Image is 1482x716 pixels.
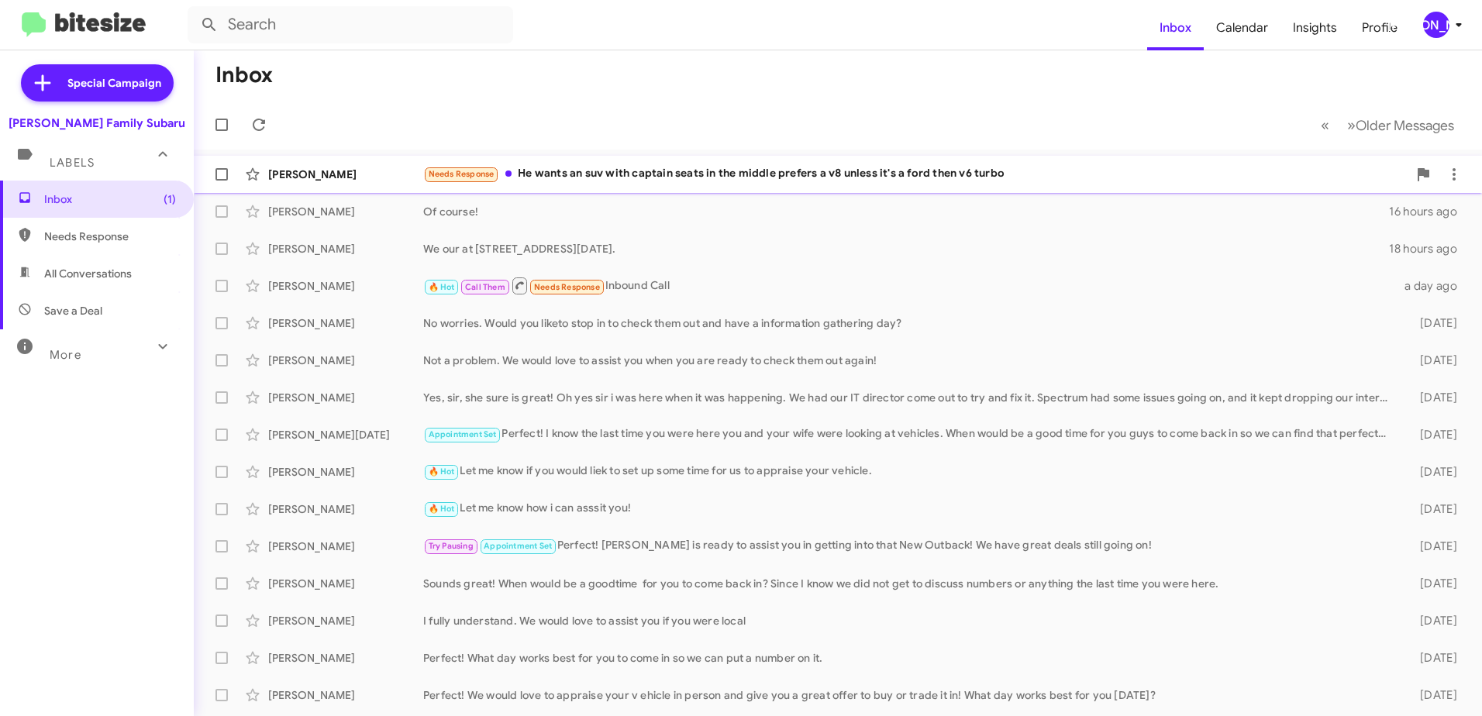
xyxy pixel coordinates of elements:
div: [DATE] [1395,687,1470,703]
div: [PERSON_NAME] [268,539,423,554]
span: Needs Response [429,169,495,179]
span: » [1347,115,1356,135]
div: [PERSON_NAME] [1423,12,1449,38]
div: 18 hours ago [1389,241,1470,256]
div: [PERSON_NAME][DATE] [268,427,423,442]
div: 16 hours ago [1389,204,1470,219]
button: Previous [1311,109,1339,141]
span: Appointment Set [484,541,552,551]
div: [DATE] [1395,501,1470,517]
div: Perfect! What day works best for you to come in so we can put a number on it. [423,650,1395,666]
div: a day ago [1395,278,1470,294]
div: [PERSON_NAME] [268,613,423,628]
nav: Page navigation example [1312,109,1463,141]
span: Older Messages [1356,117,1454,134]
div: [DATE] [1395,539,1470,554]
div: [PERSON_NAME] [268,315,423,331]
div: Perfect! [PERSON_NAME] is ready to assist you in getting into that New Outback! We have great dea... [423,537,1395,555]
span: All Conversations [44,266,132,281]
h1: Inbox [215,63,273,88]
div: Let me know if you would liek to set up some time for us to appraise your vehicle. [423,463,1395,480]
input: Search [188,6,513,43]
span: Try Pausing [429,541,474,551]
span: Needs Response [534,282,600,292]
div: [DATE] [1395,464,1470,480]
div: Of course! [423,204,1389,219]
div: Not a problem. We would love to assist you when you are ready to check them out again! [423,353,1395,368]
span: « [1321,115,1329,135]
div: [PERSON_NAME] [268,650,423,666]
a: Calendar [1204,5,1280,50]
div: [PERSON_NAME] [268,464,423,480]
div: [PERSON_NAME] [268,278,423,294]
a: Special Campaign [21,64,174,102]
div: Let me know how i can asssit you! [423,500,1395,518]
div: [DATE] [1395,427,1470,442]
div: [PERSON_NAME] [268,167,423,182]
span: Inbox [44,191,176,207]
div: Yes, sir, she sure is great! Oh yes sir i was here when it was happening. We had our IT director ... [423,390,1395,405]
button: [PERSON_NAME] [1410,12,1465,38]
div: Perfect! I know the last time you were here you and your wife were looking at vehicles. When woul... [423,425,1395,443]
div: [PERSON_NAME] [268,241,423,256]
a: Inbox [1147,5,1204,50]
span: Labels [50,156,95,170]
a: Profile [1349,5,1410,50]
div: We our at [STREET_ADDRESS][DATE]. [423,241,1389,256]
div: [DATE] [1395,650,1470,666]
div: [DATE] [1395,613,1470,628]
button: Next [1338,109,1463,141]
div: [DATE] [1395,353,1470,368]
div: [DATE] [1395,390,1470,405]
span: Needs Response [44,229,176,244]
span: 🔥 Hot [429,504,455,514]
span: Special Campaign [67,75,161,91]
span: 🔥 Hot [429,466,455,477]
div: [PERSON_NAME] [268,204,423,219]
div: [PERSON_NAME] [268,390,423,405]
a: Insights [1280,5,1349,50]
div: I fully understand. We would love to assist you if you were local [423,613,1395,628]
span: Call Them [465,282,505,292]
span: Save a Deal [44,303,102,318]
div: Perfect! We would love to appraise your v ehicle in person and give you a great offer to buy or t... [423,687,1395,703]
span: 🔥 Hot [429,282,455,292]
div: Sounds great! When would be a goodtime for you to come back in? Since I know we did not get to di... [423,576,1395,591]
div: No worries. Would you liketo stop in to check them out and have a information gathering day? [423,315,1395,331]
div: [PERSON_NAME] Family Subaru [9,115,185,131]
div: [DATE] [1395,315,1470,331]
div: [PERSON_NAME] [268,576,423,591]
div: [PERSON_NAME] [268,501,423,517]
div: [PERSON_NAME] [268,687,423,703]
div: He wants an suv with captain seats in the middle prefers a v8 unless it's a ford then v6 turbo [423,165,1408,183]
div: [PERSON_NAME] [268,353,423,368]
span: Appointment Set [429,429,497,439]
span: (1) [164,191,176,207]
span: More [50,348,81,362]
div: [DATE] [1395,576,1470,591]
div: Inbound Call [423,276,1395,295]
